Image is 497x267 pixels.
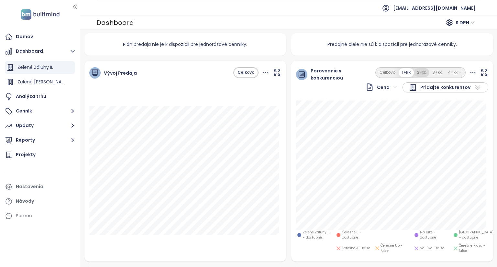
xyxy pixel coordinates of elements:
[16,151,36,159] div: Projekty
[16,212,32,220] div: Pomoc
[19,8,61,21] img: logo
[393,0,476,16] span: [EMAIL_ADDRESS][DOMAIN_NAME]
[96,17,134,28] div: Dashboard
[3,209,77,222] div: Pomoc
[3,45,77,58] button: Dashboard
[459,230,493,240] span: [GEOGRAPHIC_DATA] - dostupné
[459,243,488,253] span: Čerešne Plaza - false
[445,68,465,77] button: 4+kk +
[399,68,414,77] button: 1+kk
[420,84,470,91] span: Pridajte konkurentov
[5,61,75,74] div: Zelené Záluhy II.
[17,64,53,70] span: Zelené Záluhy II.
[3,195,77,208] a: Návody
[311,67,343,81] span: Porovnanie s konkurenciou
[115,33,255,56] div: Plán predaja nie je k dispozícii pre jednorázové cenníky.
[366,83,390,91] div: Cena
[5,76,75,89] div: Zelené [PERSON_NAME]
[234,68,258,77] button: Celkovo
[420,246,444,251] span: Na lúke - false
[3,119,77,132] button: Updaty
[16,92,46,101] div: Analýza trhu
[303,230,332,240] span: Zelené Záluhy II. - dostupné
[3,148,77,161] a: Projekty
[342,246,370,251] span: Čerešne 3 - false
[17,79,70,85] span: Zelené [PERSON_NAME]
[429,68,445,77] button: 3+kk
[3,180,77,193] a: Nastavenia
[3,105,77,118] button: Cenník
[456,18,475,27] span: S DPH
[376,68,399,77] button: Celkovo
[16,33,33,41] div: Domov
[16,197,34,205] div: Návody
[342,230,371,240] span: Čerešne 3 - dostupné
[381,243,410,253] span: Čerešne Up - false
[104,69,137,77] span: Vývoj Predaja
[3,134,77,147] button: Reporty
[3,90,77,103] a: Analýza trhu
[3,30,77,43] a: Domov
[16,122,34,130] div: Updaty
[16,183,43,191] div: Nastavenia
[320,33,465,56] div: Predajné ciele nie sú k dispozícii pre jednorazové cenníky.
[420,230,449,240] span: Na lúke - dostupné
[414,68,429,77] button: 2+kk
